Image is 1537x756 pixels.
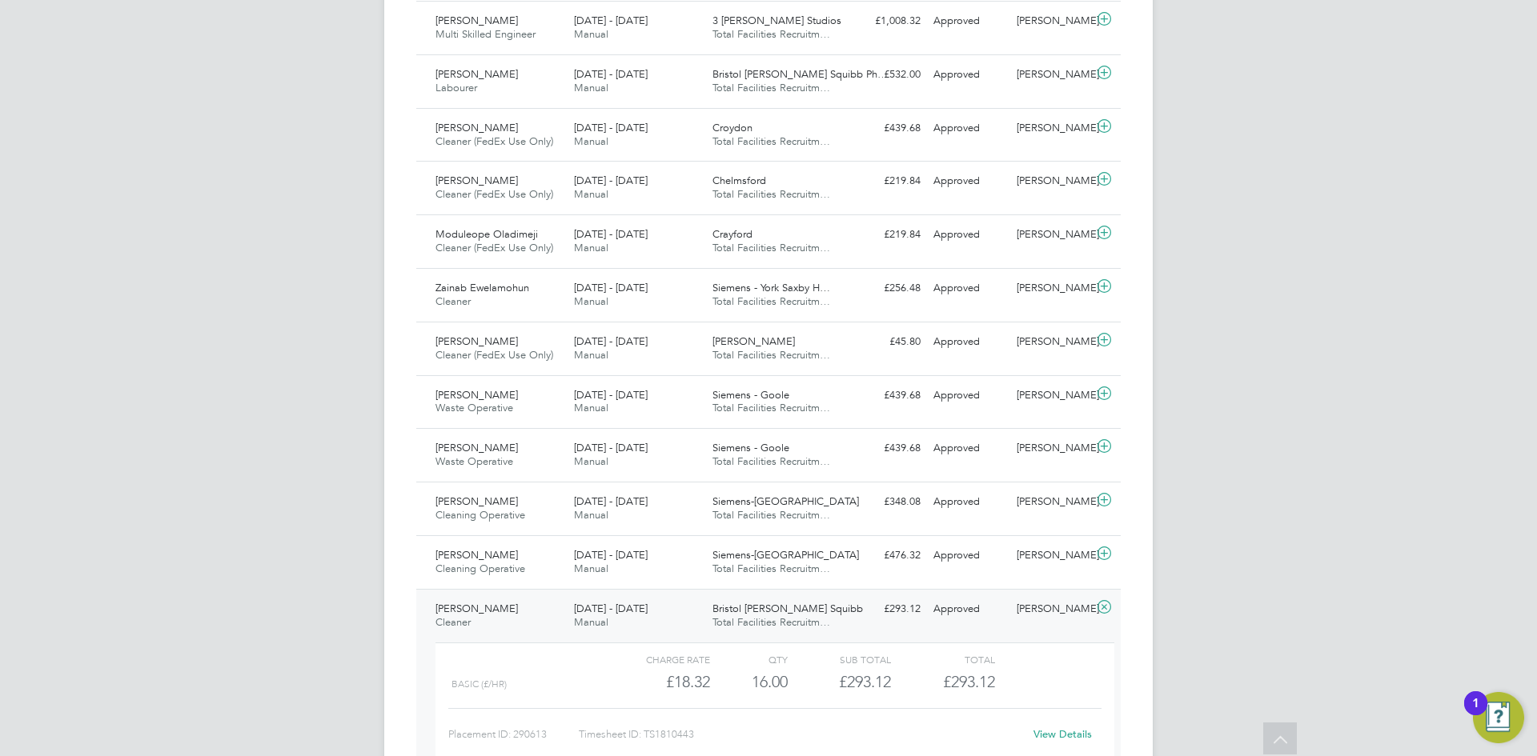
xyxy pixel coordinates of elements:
span: Zainab Ewelamohun [435,281,529,294]
div: [PERSON_NAME] [1010,435,1094,462]
div: Approved [927,382,1010,409]
div: £219.84 [844,222,927,248]
div: Timesheet ID: TS1810443 [579,722,1023,747]
span: [DATE] - [DATE] [574,174,648,187]
span: [PERSON_NAME] [435,494,518,508]
span: Crayford [712,227,752,241]
a: View Details [1033,727,1092,741]
span: [DATE] - [DATE] [574,281,648,294]
span: 3 [PERSON_NAME] Studios [712,14,841,27]
div: Charge rate [607,650,710,669]
span: Siemens-[GEOGRAPHIC_DATA] [712,494,859,508]
span: Cleaner (FedEx Use Only) [435,348,553,362]
div: [PERSON_NAME] [1010,489,1094,515]
div: £348.08 [844,489,927,515]
span: Total Facilities Recruitm… [712,134,830,148]
span: Total Facilities Recruitm… [712,81,830,94]
span: [DATE] - [DATE] [574,548,648,562]
span: Manual [574,294,608,308]
div: £293.12 [788,669,891,695]
div: Approved [927,489,1010,515]
div: [PERSON_NAME] [1010,542,1094,569]
span: [DATE] - [DATE] [574,121,648,134]
div: [PERSON_NAME] [1010,62,1094,88]
span: Manual [574,401,608,414]
div: £18.32 [607,669,710,695]
div: 16.00 [710,669,788,695]
span: Total Facilities Recruitm… [712,241,830,254]
span: Bristol [PERSON_NAME] Squibb [712,602,863,615]
span: Manual [574,134,608,148]
span: Bristol [PERSON_NAME] Squibb Ph… [712,67,888,81]
span: [PERSON_NAME] [712,334,795,348]
span: [DATE] - [DATE] [574,14,648,27]
span: Total Facilities Recruitm… [712,508,830,522]
span: Cleaning Operative [435,508,525,522]
span: Basic (£/HR) [451,678,507,690]
span: [DATE] - [DATE] [574,227,648,241]
span: Cleaner (FedEx Use Only) [435,187,553,201]
span: Total Facilities Recruitm… [712,27,830,41]
span: Total Facilities Recruitm… [712,187,830,201]
span: Cleaner (FedEx Use Only) [435,241,553,254]
div: [PERSON_NAME] [1010,382,1094,409]
span: Cleaner [435,294,471,308]
span: Manual [574,454,608,468]
div: £476.32 [844,542,927,569]
div: [PERSON_NAME] [1010,329,1094,355]
span: Manual [574,187,608,201]
span: Cleaner (FedEx Use Only) [435,134,553,148]
span: £293.12 [943,672,995,691]
span: Total Facilities Recruitm… [712,562,830,575]
div: Approved [927,168,1010,194]
div: Approved [927,329,1010,355]
span: Total Facilities Recruitm… [712,401,830,414]
div: 1 [1472,703,1479,724]
span: Cleaning Operative [435,562,525,575]
div: £439.68 [844,435,927,462]
div: £1,008.32 [844,8,927,34]
span: Siemens - York Saxby H… [712,281,830,294]
span: Manual [574,348,608,362]
div: Placement ID: 290613 [448,722,579,747]
div: £256.48 [844,275,927,302]
span: [DATE] - [DATE] [574,334,648,348]
span: Labourer [435,81,477,94]
div: Approved [927,596,1010,622]
span: [PERSON_NAME] [435,121,518,134]
span: Manual [574,615,608,629]
span: [PERSON_NAME] [435,334,518,348]
span: Cleaner [435,615,471,629]
span: Croydon [712,121,752,134]
div: [PERSON_NAME] [1010,115,1094,142]
div: £532.00 [844,62,927,88]
div: £45.80 [844,329,927,355]
span: Total Facilities Recruitm… [712,615,830,629]
span: Manual [574,508,608,522]
div: Approved [927,115,1010,142]
span: Moduleope Oladimeji [435,227,538,241]
span: Siemens - Goole [712,388,789,402]
span: [PERSON_NAME] [435,174,518,187]
div: Approved [927,8,1010,34]
span: Manual [574,241,608,254]
span: [PERSON_NAME] [435,67,518,81]
div: £293.12 [844,596,927,622]
div: £439.68 [844,382,927,409]
span: [PERSON_NAME] [435,14,518,27]
span: Manual [574,81,608,94]
div: Sub Total [788,650,891,669]
div: [PERSON_NAME] [1010,596,1094,622]
div: [PERSON_NAME] [1010,8,1094,34]
button: Open Resource Center, 1 new notification [1473,692,1524,743]
span: Total Facilities Recruitm… [712,454,830,468]
span: [PERSON_NAME] [435,602,518,615]
div: £219.84 [844,168,927,194]
span: [DATE] - [DATE] [574,67,648,81]
div: Approved [927,542,1010,569]
div: £439.68 [844,115,927,142]
div: Approved [927,275,1010,302]
div: Approved [927,62,1010,88]
div: Approved [927,435,1010,462]
span: [DATE] - [DATE] [574,494,648,508]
